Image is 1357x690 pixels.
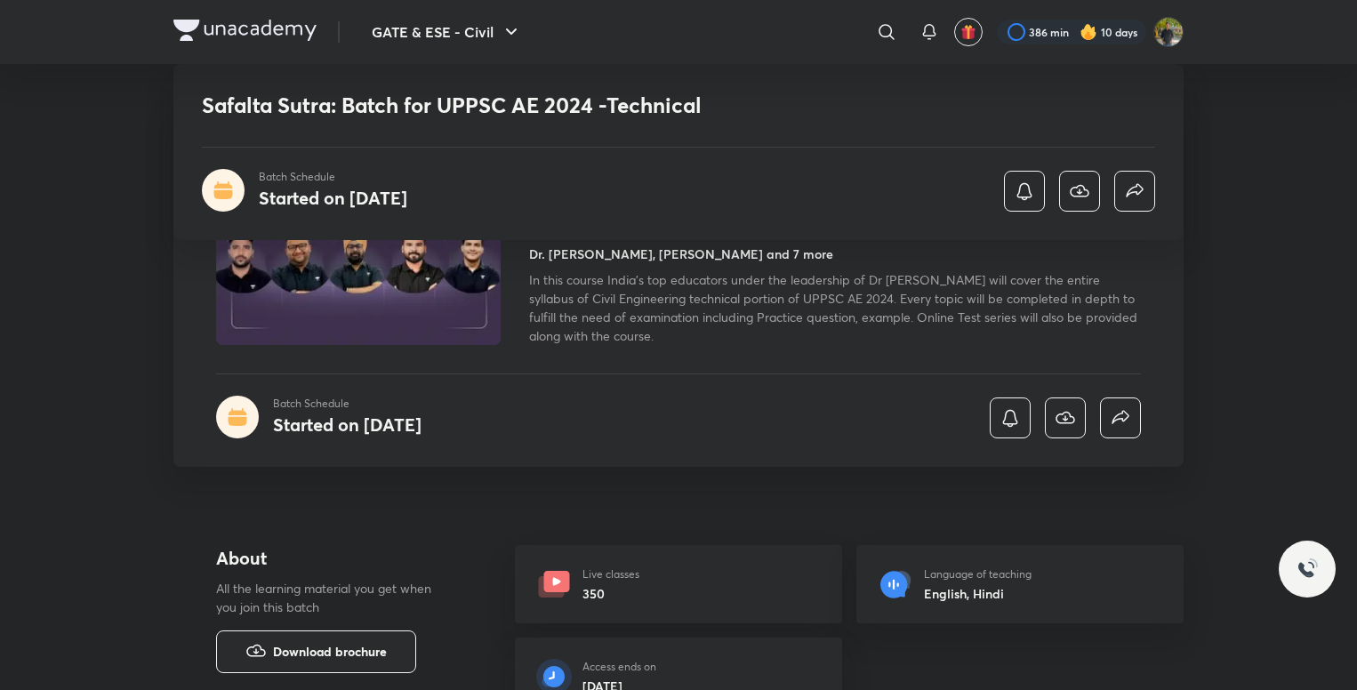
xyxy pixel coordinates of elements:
[582,659,656,675] p: Access ends on
[582,584,639,603] h6: 350
[924,584,1032,603] h6: English, Hindi
[202,92,898,118] h1: Safalta Sutra: Batch for UPPSC AE 2024 -Technical
[173,20,317,45] a: Company Logo
[273,642,387,662] span: Download brochure
[1080,23,1097,41] img: streak
[259,186,407,210] h4: Started on [DATE]
[1153,17,1184,47] img: shubham rawat
[213,183,503,347] img: Thumbnail
[273,413,422,437] h4: Started on [DATE]
[529,271,1137,344] span: In this course India's top educators under the leadership of Dr [PERSON_NAME] will cover the enti...
[954,18,983,46] button: avatar
[1297,558,1318,580] img: ttu
[582,566,639,582] p: Live classes
[529,245,833,263] h4: Dr. [PERSON_NAME], [PERSON_NAME] and 7 more
[361,14,533,50] button: GATE & ESE - Civil
[216,545,458,572] h4: About
[273,396,422,412] p: Batch Schedule
[173,20,317,41] img: Company Logo
[259,169,407,185] p: Batch Schedule
[924,566,1032,582] p: Language of teaching
[960,24,976,40] img: avatar
[216,579,446,616] p: All the learning material you get when you join this batch
[216,630,416,673] button: Download brochure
